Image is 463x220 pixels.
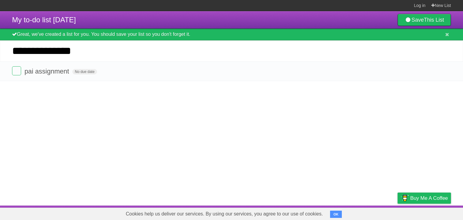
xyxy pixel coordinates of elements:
[24,68,71,75] span: pai assignment
[398,14,451,26] a: SaveThis List
[424,17,444,23] b: This List
[390,207,405,218] a: Privacy
[72,69,97,74] span: No due date
[330,211,342,218] button: OK
[369,207,383,218] a: Terms
[12,16,76,24] span: My to-do list [DATE]
[410,193,448,203] span: Buy me a coffee
[398,193,451,204] a: Buy me a coffee
[337,207,362,218] a: Developers
[12,66,21,75] label: Done
[317,207,330,218] a: About
[413,207,451,218] a: Suggest a feature
[120,208,329,220] span: Cookies help us deliver our services. By using our services, you agree to our use of cookies.
[401,193,409,203] img: Buy me a coffee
